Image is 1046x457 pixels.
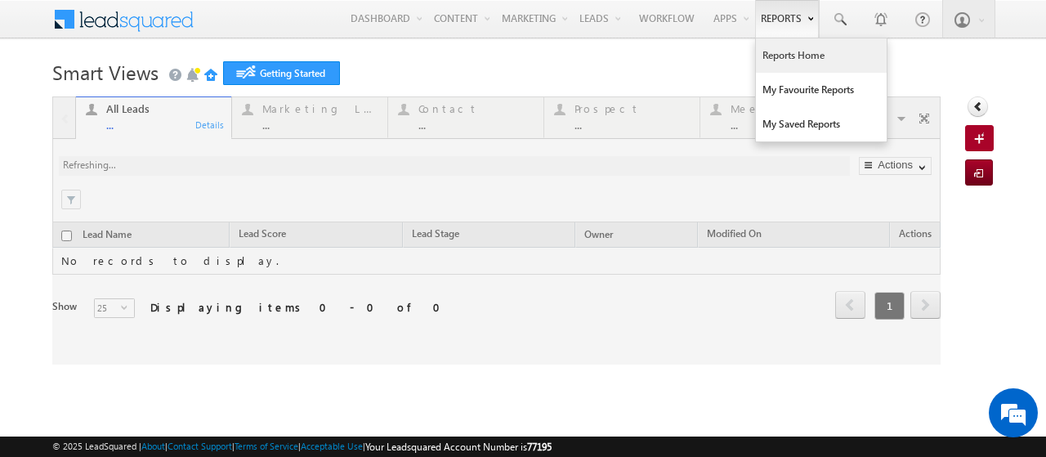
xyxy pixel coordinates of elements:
a: About [141,441,165,451]
a: Contact Support [168,441,232,451]
a: Acceptable Use [301,441,363,451]
a: My Saved Reports [756,107,887,141]
a: Getting Started [223,61,340,85]
span: 77195 [527,441,552,453]
a: Reports Home [756,38,887,73]
a: Terms of Service [235,441,298,451]
span: © 2025 LeadSquared | | | | | [52,439,552,455]
a: My Favourite Reports [756,73,887,107]
span: Smart Views [52,59,159,85]
span: Your Leadsquared Account Number is [365,441,552,453]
